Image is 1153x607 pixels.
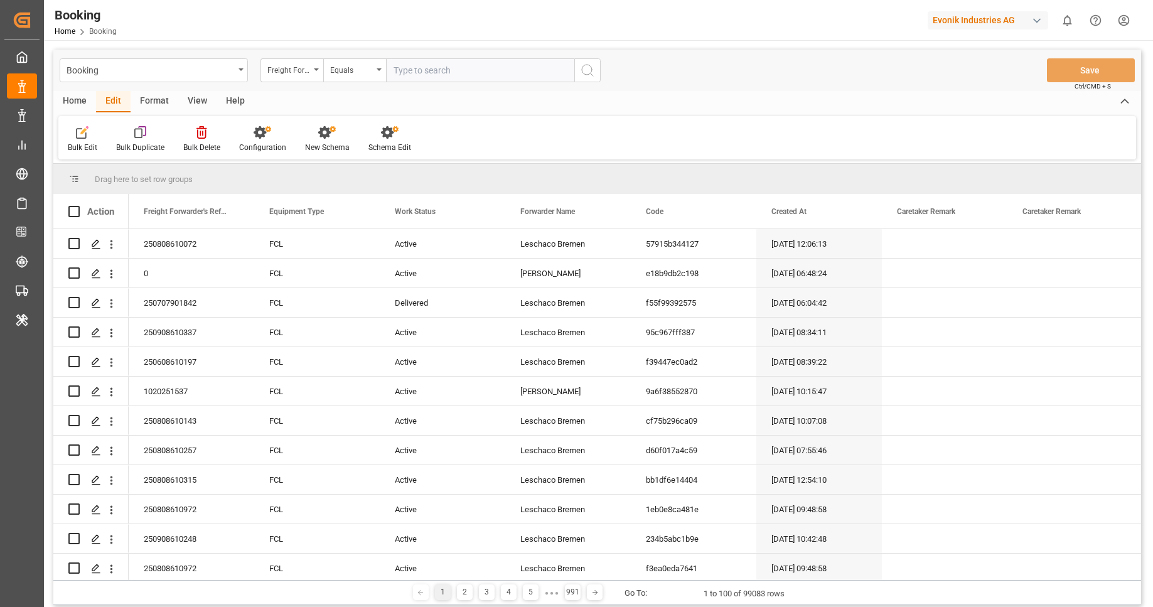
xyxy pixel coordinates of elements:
div: cf75b296ca09 [631,406,756,435]
div: 4 [501,584,517,600]
div: ● ● ● [545,588,559,598]
div: Help [217,91,254,112]
div: Active [380,554,505,583]
div: Evonik Industries AG [928,11,1048,30]
div: 1 to 100 of 99083 rows [704,588,785,600]
span: Created At [771,207,807,216]
span: Caretaker Remark [1022,207,1081,216]
input: Type to search [386,58,574,82]
div: Press SPACE to select this row. [53,377,129,406]
div: 250608610197 [129,347,254,376]
div: FCL [254,406,380,435]
div: Leschaco Bremen [505,465,631,494]
div: 250808610143 [129,406,254,435]
button: search button [574,58,601,82]
div: 250908610337 [129,318,254,346]
span: Forwarder Name [520,207,575,216]
div: Leschaco Bremen [505,347,631,376]
div: FCL [254,259,380,287]
div: Active [380,259,505,287]
div: 5 [523,584,539,600]
div: 234b5abc1b9e [631,524,756,553]
div: Leschaco Bremen [505,406,631,435]
div: 250808610972 [129,495,254,524]
span: Work Status [395,207,436,216]
div: Configuration [239,142,286,153]
div: Booking [55,6,117,24]
div: Bulk Delete [183,142,220,153]
div: Active [380,524,505,553]
div: f3ea0eda7641 [631,554,756,583]
div: 1020251537 [129,377,254,406]
div: Edit [96,91,131,112]
div: [DATE] 09:48:58 [756,495,882,524]
div: Booking [67,62,234,77]
div: [DATE] 10:15:47 [756,377,882,406]
div: FCL [254,288,380,317]
div: Press SPACE to select this row. [53,347,129,377]
span: Equipment Type [269,207,324,216]
div: Home [53,91,96,112]
div: d60f017a4c59 [631,436,756,465]
div: Leschaco Bremen [505,554,631,583]
div: 250808610972 [129,554,254,583]
div: FCL [254,554,380,583]
div: FCL [254,229,380,258]
div: Press SPACE to select this row. [53,229,129,259]
button: show 0 new notifications [1053,6,1081,35]
div: f55f99392575 [631,288,756,317]
div: Press SPACE to select this row. [53,495,129,524]
button: open menu [260,58,323,82]
div: Format [131,91,178,112]
div: 250908610248 [129,524,254,553]
div: Bulk Edit [68,142,97,153]
span: Caretaker Remark [897,207,955,216]
div: FCL [254,347,380,376]
div: 250707901842 [129,288,254,317]
div: Active [380,406,505,435]
div: bb1df6e14404 [631,465,756,494]
div: FCL [254,465,380,494]
div: FCL [254,436,380,465]
div: FCL [254,495,380,524]
div: f39447ec0ad2 [631,347,756,376]
button: Help Center [1081,6,1110,35]
button: open menu [323,58,386,82]
span: Drag here to set row groups [95,175,193,184]
a: Home [55,27,75,36]
div: [DATE] 09:48:58 [756,554,882,583]
div: 1 [435,584,451,600]
div: Press SPACE to select this row. [53,318,129,347]
div: New Schema [305,142,350,153]
div: 2 [457,584,473,600]
div: Freight Forwarder's Reference No. [267,62,310,76]
div: Press SPACE to select this row. [53,554,129,583]
div: [DATE] 08:39:22 [756,347,882,376]
span: Freight Forwarder's Reference No. [144,207,228,216]
div: Press SPACE to select this row. [53,436,129,465]
div: [DATE] 12:06:13 [756,229,882,258]
div: Go To: [625,587,647,599]
div: Press SPACE to select this row. [53,524,129,554]
div: 991 [565,584,581,600]
div: FCL [254,377,380,406]
div: Active [380,465,505,494]
div: Schema Edit [368,142,411,153]
div: FCL [254,318,380,346]
button: Evonik Industries AG [928,8,1053,32]
div: 250808610072 [129,229,254,258]
div: Equals [330,62,373,76]
div: Delivered [380,288,505,317]
div: Active [380,377,505,406]
div: 0 [129,259,254,287]
div: [DATE] 10:42:48 [756,524,882,553]
div: View [178,91,217,112]
button: Save [1047,58,1135,82]
div: 250808610315 [129,465,254,494]
div: 95c967fff387 [631,318,756,346]
div: Active [380,318,505,346]
div: Active [380,347,505,376]
div: Active [380,436,505,465]
div: Leschaco Bremen [505,524,631,553]
div: Active [380,495,505,524]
